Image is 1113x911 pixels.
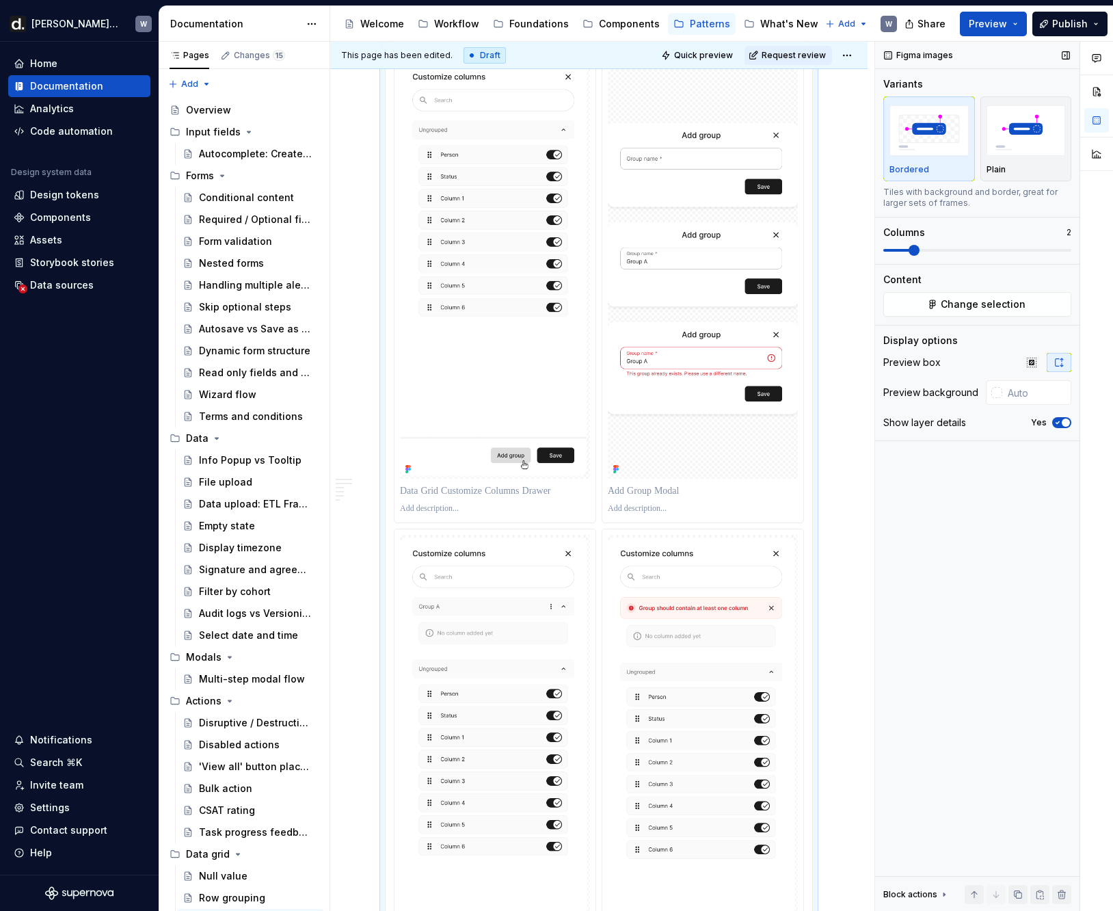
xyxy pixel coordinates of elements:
[177,624,324,646] a: Select date and time
[199,782,252,795] div: Bulk action
[45,886,113,900] svg: Supernova Logo
[8,98,150,120] a: Analytics
[30,801,70,815] div: Settings
[8,75,150,97] a: Documentation
[883,292,1071,317] button: Change selection
[186,847,230,861] div: Data grid
[8,184,150,206] a: Design tokens
[1031,417,1047,428] label: Yes
[8,229,150,251] a: Assets
[177,581,324,603] a: Filter by cohort
[199,344,310,358] div: Dynamic form structure
[8,819,150,841] button: Contact support
[186,169,214,183] div: Forms
[338,13,410,35] a: Welcome
[883,889,937,900] div: Block actions
[8,53,150,75] a: Home
[1052,17,1088,31] span: Publish
[883,386,978,399] div: Preview background
[177,865,324,887] a: Null value
[885,18,892,29] div: W
[186,650,222,664] div: Modals
[164,646,324,668] div: Modals
[199,891,265,905] div: Row grouping
[199,147,312,161] div: Autocomplete: Create new item
[8,842,150,864] button: Help
[177,756,324,778] a: 'View all' button placement
[987,105,1066,155] img: placeholder
[657,46,739,65] button: Quick preview
[199,256,264,270] div: Nested forms
[412,13,485,35] a: Workflow
[273,50,285,61] span: 15
[8,774,150,796] a: Invite team
[199,629,298,642] div: Select date and time
[199,716,312,730] div: Disruptive / Destructive actions
[177,340,324,362] a: Dynamic form structure
[30,211,91,224] div: Components
[177,449,324,471] a: Info Popup vs Tooltip
[199,738,280,752] div: Disabled actions
[745,46,832,65] button: Request review
[30,188,99,202] div: Design tokens
[177,143,324,165] a: Autocomplete: Create new item
[8,797,150,819] a: Settings
[883,356,941,369] div: Preview box
[177,252,324,274] a: Nested forms
[177,800,324,821] a: CSAT rating
[883,885,950,904] div: Block actions
[883,187,1071,209] div: Tiles with background and border, great for larger sets of frames.
[199,804,255,817] div: CSAT rating
[164,843,324,865] div: Data grid
[1067,227,1071,238] p: 2
[199,563,312,577] div: Signature and agreement
[883,334,958,347] div: Display options
[738,13,824,35] a: What's New
[31,17,119,31] div: [PERSON_NAME] UI
[30,102,74,116] div: Analytics
[889,164,929,175] p: Bordered
[883,226,925,239] div: Columns
[181,79,198,90] span: Add
[170,17,299,31] div: Documentation
[164,75,215,94] button: Add
[30,823,107,837] div: Contact support
[1032,12,1108,36] button: Publish
[186,103,231,117] div: Overview
[941,298,1025,311] span: Change selection
[186,432,209,445] div: Data
[186,125,241,139] div: Input fields
[199,672,305,686] div: Multi-step modal flow
[177,209,324,230] a: Required / Optional field
[199,826,312,839] div: Task progress feedback
[164,99,324,121] a: Overview
[199,191,294,204] div: Conditional content
[177,318,324,340] a: Autosave vs Save as draft
[760,17,818,31] div: What's New
[177,712,324,734] a: Disruptive / Destructive actions
[960,12,1027,36] button: Preview
[987,164,1006,175] p: Plain
[199,497,312,511] div: Data upload: ETL Framework
[177,471,324,493] a: File upload
[668,13,736,35] a: Patterns
[599,17,660,31] div: Components
[199,322,312,336] div: Autosave vs Save as draft
[30,756,82,769] div: Search ⌘K
[10,16,26,32] img: b918d911-6884-482e-9304-cbecc30deec6.png
[3,9,156,38] button: [PERSON_NAME] UIW
[509,17,569,31] div: Foundations
[8,120,150,142] a: Code automation
[199,453,301,467] div: Info Popup vs Tooltip
[883,77,923,91] div: Variants
[1002,380,1071,405] input: Auto
[30,79,103,93] div: Documentation
[30,256,114,269] div: Storybook stories
[341,50,453,61] span: This page has been edited.
[177,406,324,427] a: Terms and conditions
[199,607,312,620] div: Audit logs vs Versioning
[199,366,312,380] div: Read only fields and controls
[177,493,324,515] a: Data upload: ETL Framework
[199,300,291,314] div: Skip optional steps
